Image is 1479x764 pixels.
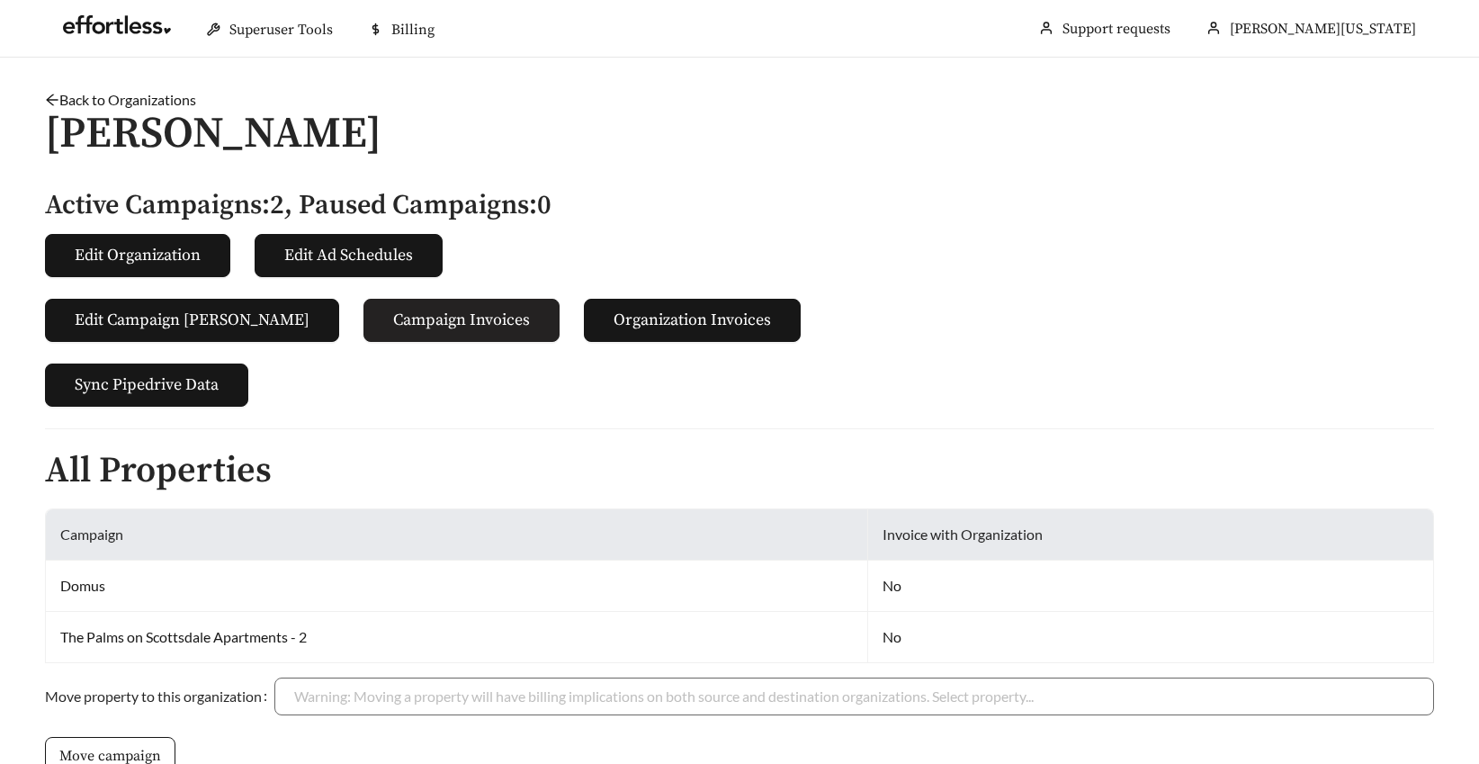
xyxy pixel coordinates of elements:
[584,299,801,342] button: Organization Invoices
[45,111,1434,158] h1: [PERSON_NAME]
[229,21,333,39] span: Superuser Tools
[45,234,230,277] button: Edit Organization
[45,93,59,107] span: arrow-left
[45,91,196,108] a: arrow-leftBack to Organizations
[75,243,201,267] span: Edit Organization
[284,243,413,267] span: Edit Ad Schedules
[363,299,560,342] button: Campaign Invoices
[868,509,1434,561] th: Invoice with Organization
[46,561,868,612] td: Domus
[391,21,435,39] span: Billing
[614,308,771,332] span: Organization Invoices
[255,234,443,277] button: Edit Ad Schedules
[393,308,530,332] span: Campaign Invoices
[294,679,1414,715] input: Move property to this organization
[45,191,1434,220] h5: Active Campaigns: 2 , Paused Campaigns: 0
[868,561,1434,612] td: No
[1230,20,1416,38] span: [PERSON_NAME][US_STATE]
[46,612,868,663] td: The Palms on Scottsdale Apartments - 2
[45,451,1434,490] h2: All Properties
[46,509,868,561] th: Campaign
[45,299,339,342] button: Edit Campaign [PERSON_NAME]
[75,308,309,332] span: Edit Campaign [PERSON_NAME]
[45,678,274,715] label: Move property to this organization
[75,373,219,397] span: Sync Pipedrive Data
[1062,20,1170,38] a: Support requests
[868,612,1434,663] td: No
[45,364,248,407] button: Sync Pipedrive Data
